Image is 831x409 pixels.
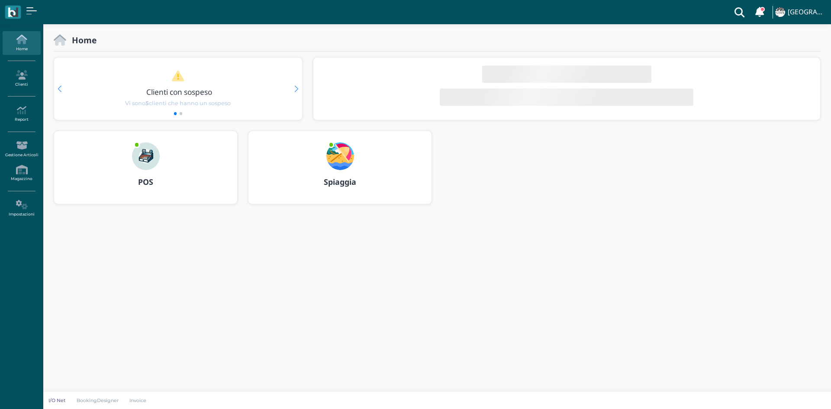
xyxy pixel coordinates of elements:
b: POS [138,177,153,187]
a: Gestione Articoli [3,137,40,161]
img: ... [132,142,160,170]
a: Impostazioni [3,196,40,220]
div: Previous slide [58,86,61,92]
h4: [GEOGRAPHIC_DATA] [788,9,826,16]
a: Home [3,31,40,55]
b: 5 [145,100,149,106]
iframe: Help widget launcher [770,382,824,402]
img: ... [775,7,785,17]
a: ... POS [54,131,238,215]
img: ... [326,142,354,170]
h2: Home [66,35,97,45]
a: Report [3,102,40,126]
img: logo [8,7,18,17]
a: Clienti con sospeso Vi sono5clienti che hanno un sospeso [71,70,285,107]
a: Clienti [3,67,40,90]
a: ... Spiaggia [248,131,432,215]
h3: Clienti con sospeso [72,88,287,96]
b: Spiaggia [324,177,356,187]
a: Magazzino [3,161,40,185]
span: Vi sono clienti che hanno un sospeso [125,99,231,107]
div: Next slide [294,86,298,92]
a: ... [GEOGRAPHIC_DATA] [774,2,826,23]
div: 1 / 2 [54,58,302,120]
